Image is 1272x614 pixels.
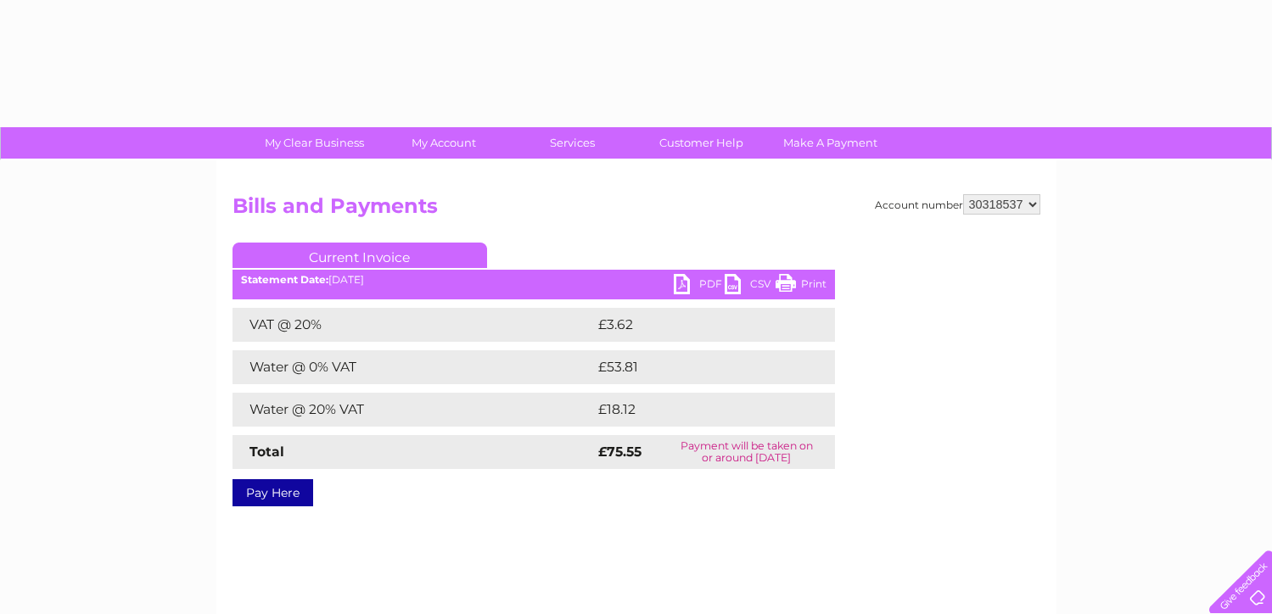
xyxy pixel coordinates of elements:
a: Make A Payment [760,127,900,159]
td: £18.12 [594,393,798,427]
b: Statement Date: [241,273,328,286]
td: Water @ 20% VAT [233,393,594,427]
h2: Bills and Payments [233,194,1040,226]
strong: Total [249,444,284,460]
a: My Account [373,127,513,159]
td: £3.62 [594,308,795,342]
a: Services [502,127,642,159]
a: My Clear Business [244,127,384,159]
a: Current Invoice [233,243,487,268]
a: Print [776,274,827,299]
a: Customer Help [631,127,771,159]
a: CSV [725,274,776,299]
a: PDF [674,274,725,299]
td: VAT @ 20% [233,308,594,342]
a: Pay Here [233,479,313,506]
td: £53.81 [594,350,799,384]
td: Water @ 0% VAT [233,350,594,384]
div: [DATE] [233,274,835,286]
div: Account number [875,194,1040,215]
td: Payment will be taken on or around [DATE] [658,435,835,469]
strong: £75.55 [598,444,642,460]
